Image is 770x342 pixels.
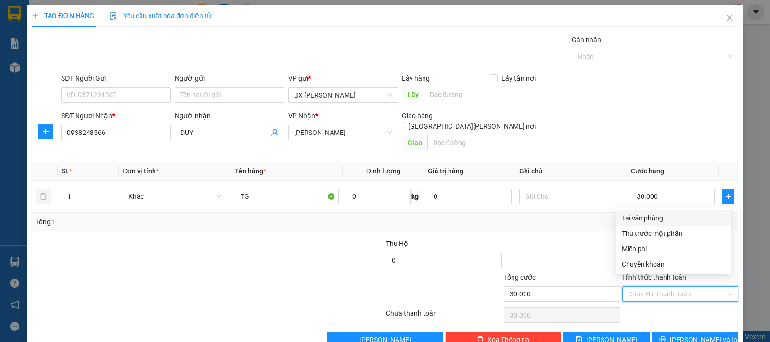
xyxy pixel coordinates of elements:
[123,167,159,175] span: Đơn vị tính
[723,193,734,200] span: plus
[36,189,51,204] button: delete
[294,125,392,140] span: VP Thành Thái
[726,14,733,22] span: close
[128,189,221,204] span: Khác
[366,167,400,175] span: Định lượng
[622,228,725,239] div: Thu trước một phần
[631,167,664,175] span: Cước hàng
[519,189,623,204] input: Ghi Chú
[402,135,427,150] span: Giao
[235,167,266,175] span: Tên hàng
[498,73,539,84] span: Lấy tận nơi
[62,167,69,175] span: SL
[110,12,117,20] img: icon
[622,273,686,281] label: Hình thức thanh toán
[38,128,53,135] span: plus
[235,189,339,204] input: VD: Bàn, Ghế
[271,129,279,136] span: user-add
[386,240,408,247] span: Thu Hộ
[622,213,725,223] div: Tại văn phòng
[622,259,725,269] div: Chuyển khoản
[32,12,94,20] span: TẠO ĐƠN HÀNG
[428,189,512,204] input: 0
[32,12,38,19] span: plus
[722,189,734,204] button: plus
[572,36,601,44] label: Gán nhãn
[515,162,627,181] th: Ghi chú
[385,308,503,325] div: Chưa thanh toán
[402,74,430,82] span: Lấy hàng
[622,244,725,254] div: Miễn phí
[716,5,743,32] button: Close
[175,110,284,121] div: Người nhận
[38,124,53,139] button: plus
[402,87,424,102] span: Lấy
[61,73,171,84] div: SĐT Người Gửi
[428,167,463,175] span: Giá trị hàng
[427,135,540,150] input: Dọc đường
[411,189,420,204] span: kg
[402,112,433,120] span: Giao hàng
[404,121,539,132] span: [GEOGRAPHIC_DATA][PERSON_NAME] nơi
[504,273,536,281] span: Tổng cước
[61,110,171,121] div: SĐT Người Nhận
[294,88,392,102] span: BX Phạm Văn Đồng
[288,112,315,120] span: VP Nhận
[110,12,211,20] span: Yêu cầu xuất hóa đơn điện tử
[288,73,398,84] div: VP gửi
[175,73,284,84] div: Người gửi
[424,87,540,102] input: Dọc đường
[36,217,298,227] div: Tổng: 1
